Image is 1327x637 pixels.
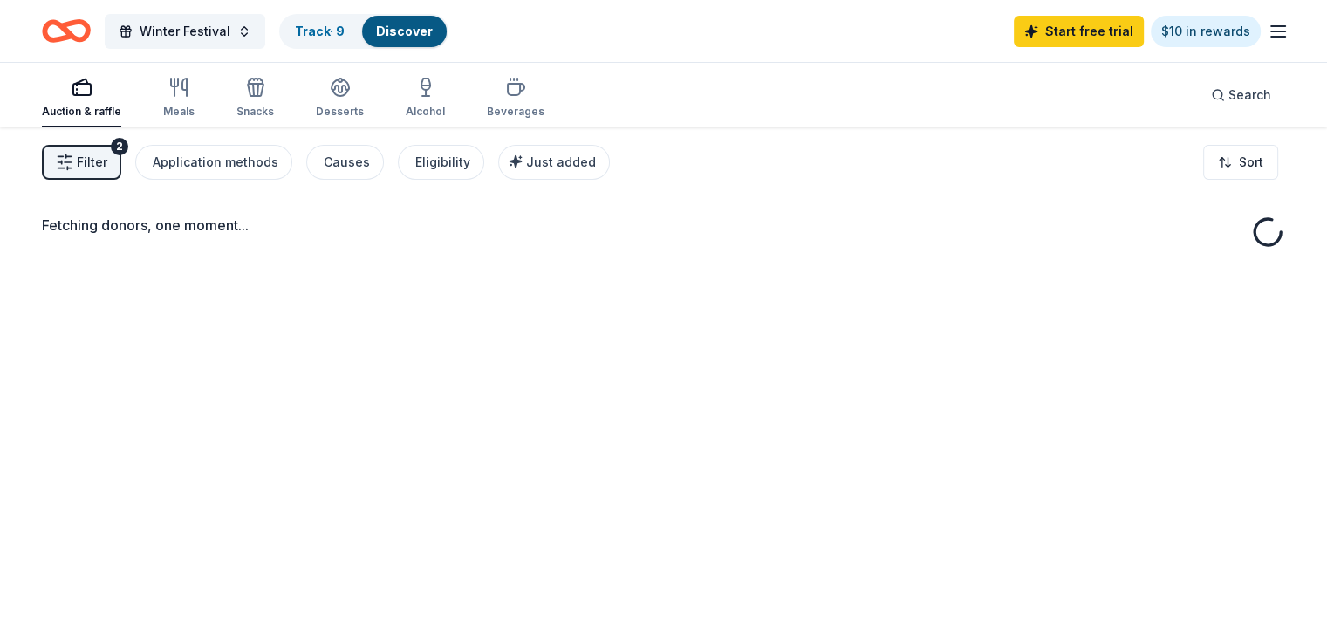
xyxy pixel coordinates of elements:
div: Auction & raffle [42,105,121,119]
div: 2 [111,138,128,155]
span: Just added [526,154,596,169]
button: Meals [163,70,195,127]
div: Desserts [316,105,364,119]
div: Application methods [153,152,278,173]
a: $10 in rewards [1151,16,1261,47]
span: Filter [77,152,107,173]
div: Meals [163,105,195,119]
button: Snacks [236,70,274,127]
span: Sort [1239,152,1263,173]
button: Causes [306,145,384,180]
a: Discover [376,24,433,38]
div: Eligibility [415,152,470,173]
button: Just added [498,145,610,180]
a: Track· 9 [295,24,345,38]
button: Application methods [135,145,292,180]
div: Snacks [236,105,274,119]
button: Search [1197,78,1285,113]
button: Filter2 [42,145,121,180]
button: Desserts [316,70,364,127]
a: Home [42,10,91,51]
div: Alcohol [406,105,445,119]
button: Eligibility [398,145,484,180]
div: Causes [324,152,370,173]
button: Auction & raffle [42,70,121,127]
button: Beverages [487,70,544,127]
button: Track· 9Discover [279,14,448,49]
div: Beverages [487,105,544,119]
button: Sort [1203,145,1278,180]
span: Winter Festival [140,21,230,42]
button: Alcohol [406,70,445,127]
div: Fetching donors, one moment... [42,215,1285,236]
button: Winter Festival [105,14,265,49]
a: Start free trial [1014,16,1144,47]
span: Search [1228,85,1271,106]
